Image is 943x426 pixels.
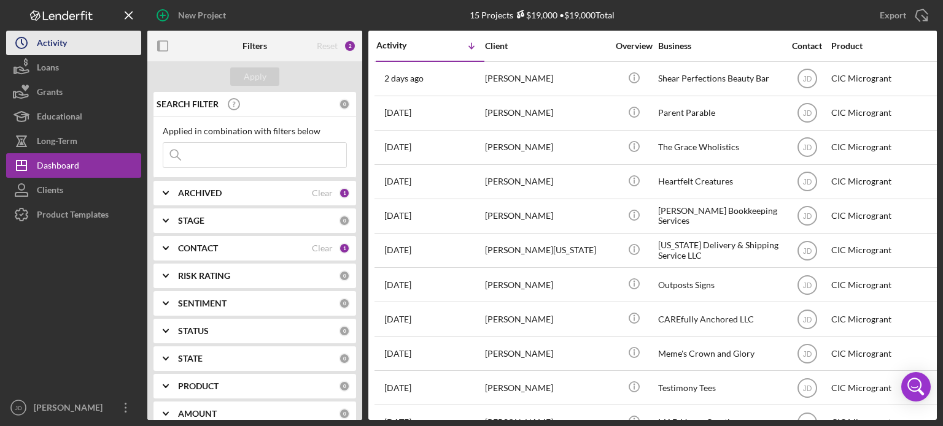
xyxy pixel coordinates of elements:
div: [PERSON_NAME] [31,395,111,423]
div: Educational [37,104,82,132]
text: JD [802,384,812,392]
div: Clients [37,178,63,205]
b: SENTIMENT [178,299,227,308]
div: 1 [339,243,350,254]
div: [PERSON_NAME] [485,131,608,164]
div: 0 [339,353,350,364]
div: Meme's Crown and Glory [658,337,781,370]
button: Apply [230,67,279,86]
div: Client [485,41,608,51]
div: 0 [339,298,350,309]
text: JD [802,178,812,186]
div: Activity [37,31,67,58]
div: Clear [312,188,333,198]
button: Activity [6,31,141,55]
div: 15 Projects • $19,000 Total [470,10,615,20]
div: $19,000 [513,10,557,20]
div: [PERSON_NAME][US_STATE] [485,234,608,267]
div: Shear Perfections Beauty Bar [658,63,781,95]
div: Loans [37,55,59,83]
div: Overview [611,41,657,51]
div: Clear [312,243,333,253]
text: JD [802,349,812,358]
time: 2025-09-25 19:31 [384,280,411,290]
div: Activity [376,40,430,50]
div: 0 [339,215,350,226]
time: 2025-09-25 19:21 [384,314,411,324]
text: JD [802,315,812,324]
div: Export [880,3,906,28]
b: ARCHIVED [178,188,222,198]
div: 0 [339,408,350,419]
div: Contact [784,41,830,51]
div: Heartfelt Creatures [658,165,781,198]
div: [PERSON_NAME] [485,200,608,232]
time: 2025-10-02 01:21 [384,108,411,118]
div: CAREfully Anchored LLC [658,303,781,335]
div: Reset [317,41,338,51]
div: [US_STATE] Delivery & Shipping Service LLC [658,234,781,267]
div: 0 [339,99,350,110]
div: 1 [339,188,350,199]
b: AMOUNT [178,409,217,419]
div: Long-Term [37,129,77,156]
div: [PERSON_NAME] [485,63,608,95]
button: JD[PERSON_NAME] [6,395,141,420]
b: STATUS [178,326,209,336]
text: JD [802,281,812,289]
button: Grants [6,80,141,104]
button: Loans [6,55,141,80]
div: Business [658,41,781,51]
div: [PERSON_NAME] [485,337,608,370]
b: Filters [243,41,267,51]
div: Apply [244,67,266,86]
div: Grants [37,80,63,107]
time: 2025-09-26 19:21 [384,211,411,221]
div: Outposts Signs [658,268,781,301]
div: 0 [339,325,350,337]
b: CONTACT [178,243,218,253]
b: RISK RATING [178,271,230,281]
button: New Project [147,3,238,28]
div: [PERSON_NAME] Bookkeeping Services [658,200,781,232]
b: STAGE [178,216,204,226]
div: Open Intercom Messenger [901,372,931,401]
div: 0 [339,270,350,281]
div: Product Templates [37,202,109,230]
div: Testimony Tees [658,371,781,404]
button: Export [867,3,937,28]
button: Clients [6,178,141,202]
button: Dashboard [6,153,141,178]
time: 2025-09-25 18:39 [384,349,411,359]
time: 2025-09-29 23:13 [384,177,411,186]
button: Long-Term [6,129,141,153]
b: PRODUCT [178,381,219,391]
div: [PERSON_NAME] [485,371,608,404]
div: [PERSON_NAME] [485,97,608,129]
div: The Grace Wholistics [658,131,781,164]
time: 2025-09-26 19:11 [384,245,411,255]
time: 2025-09-30 21:13 [384,142,411,152]
text: JD [802,143,812,152]
text: JD [15,405,22,411]
text: JD [802,75,812,83]
div: 2 [344,40,356,52]
div: Dashboard [37,153,79,181]
button: Educational [6,104,141,129]
b: SEARCH FILTER [157,99,219,109]
div: [PERSON_NAME] [485,165,608,198]
b: STATE [178,354,203,363]
text: JD [802,246,812,255]
text: JD [802,212,812,221]
div: [PERSON_NAME] [485,303,608,335]
div: [PERSON_NAME] [485,268,608,301]
button: Product Templates [6,202,141,227]
div: Parent Parable [658,97,781,129]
